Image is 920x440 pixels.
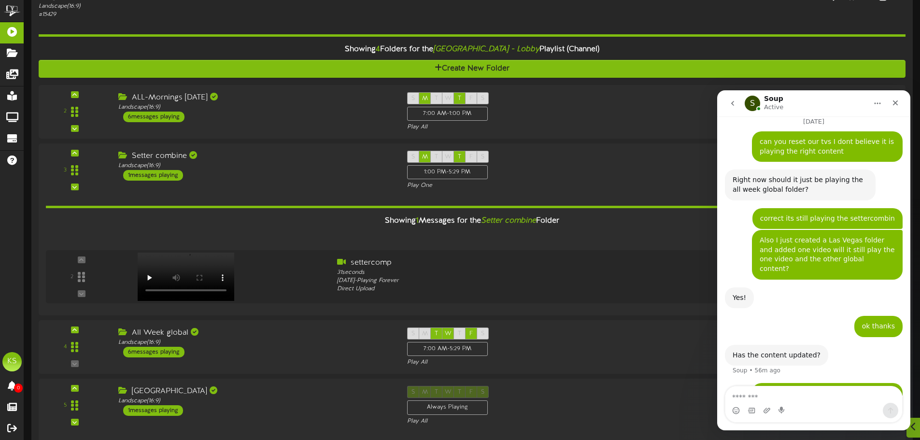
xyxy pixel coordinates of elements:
div: Showing Messages for the Folder [39,211,906,231]
span: S [411,154,415,160]
div: Play One [407,182,609,190]
span: W [445,154,452,160]
div: 7:00 AM - 1:00 PM [407,107,488,121]
div: Landscape ( 16:9 ) [118,339,393,347]
div: [DATE] - Playing Forever [337,277,678,285]
i: [GEOGRAPHIC_DATA] - Lobby [433,45,539,54]
div: Play All [407,417,609,426]
div: settercomp [337,257,678,269]
div: Always Playing [407,400,488,414]
span: 4 [376,45,380,54]
div: Landscape ( 16:9 ) [39,2,391,11]
span: T [458,154,461,160]
div: Showing Folders for the Playlist (Channel) [31,39,913,60]
div: Landscape ( 16:9 ) [118,103,393,112]
div: Play All [407,358,609,367]
div: KS [2,352,22,371]
span: S [481,95,484,102]
div: 6 messages playing [123,347,184,357]
div: 6 messages playing [123,112,184,122]
div: ALL-Mornings [DATE] [118,92,393,103]
div: 31 seconds [337,269,678,277]
span: M [422,330,428,337]
div: 1:00 PM - 5:29 PM [407,165,488,179]
i: Setter combine [481,216,536,225]
div: [GEOGRAPHIC_DATA] [118,386,393,397]
button: Create New Folder [39,60,906,78]
div: Setter combine [118,151,393,162]
span: M [422,95,428,102]
span: F [469,154,473,160]
span: M [422,154,428,160]
div: 1 messages playing [123,405,183,416]
span: 0 [14,383,23,393]
span: T [435,154,438,160]
span: F [469,330,473,337]
span: S [481,330,484,337]
span: S [481,154,484,160]
iframe: Intercom live chat [717,90,910,430]
span: T [435,330,438,337]
div: Play All [407,123,609,131]
div: All Week global [118,327,393,339]
div: # 15429 [39,11,391,19]
div: 1 messages playing [123,170,183,181]
span: 1 [416,216,419,225]
div: Landscape ( 16:9 ) [118,162,393,170]
span: T [458,95,461,102]
div: 7:00 AM - 5:29 PM [407,342,488,356]
span: S [411,330,415,337]
div: Landscape ( 16:9 ) [118,397,393,405]
span: W [445,330,452,337]
span: T [435,95,438,102]
span: W [445,95,452,102]
span: S [411,95,415,102]
span: F [469,95,473,102]
div: Direct Upload [337,285,678,293]
span: T [458,330,461,337]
